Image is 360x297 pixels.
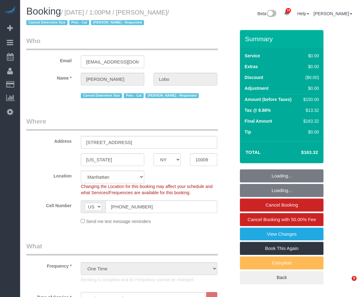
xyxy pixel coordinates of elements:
[145,93,198,98] span: [PERSON_NAME] - Requested
[154,73,217,85] input: Last Name
[301,118,319,124] div: $163.32
[245,150,261,155] strong: Total
[301,129,319,135] div: $0.00
[26,242,218,256] legend: What
[245,63,258,70] label: Extras
[4,6,16,15] img: Automaid Logo
[106,200,217,213] input: Cell Number
[26,6,61,17] span: Booking
[245,35,320,42] h3: Summary
[352,276,357,281] span: 5
[297,11,309,16] a: Help
[240,199,323,212] a: Cancel Booking
[339,276,354,291] iframe: Intercom live chat
[286,8,291,13] span: 18
[22,55,76,64] label: Email
[26,9,169,26] span: /
[26,117,218,131] legend: Where
[81,184,212,195] span: Changing the Location for this booking may affect your schedule and what Services/Frequencies are...
[281,6,293,20] a: 18
[22,171,76,179] label: Location
[301,53,319,59] div: $0.00
[26,20,67,25] span: Cannot Determine Size
[301,107,319,113] div: $13.32
[248,217,316,222] span: Cancel Booking with 50.00% Fee
[91,20,144,25] span: [PERSON_NAME] - Requested
[22,73,76,81] label: Name *
[81,73,144,85] input: First Name
[240,271,323,284] a: Back
[258,11,277,16] a: Beta
[22,136,76,144] label: Address
[190,153,217,166] input: Zip Code
[266,10,276,18] img: New interface
[81,93,122,98] span: Cannot Determine Size
[245,53,260,59] label: Service
[240,228,323,241] a: View Changes
[245,74,263,81] label: Discount
[81,55,144,68] input: Email
[26,9,169,26] small: / [DATE] / 1:00PM / [PERSON_NAME]
[81,277,217,283] p: Booking is complete and its Frequency cannot be changed
[245,85,268,91] label: Adjustment
[240,242,323,255] a: Book This Again
[240,213,323,226] a: Cancel Booking with 50.00% Fee
[81,153,144,166] input: City
[301,74,319,81] div: ($0.00)
[314,11,352,16] a: [PERSON_NAME]
[245,96,291,103] label: Amount (before Taxes)
[301,96,319,103] div: $150.00
[124,93,144,98] span: Pets - Cat
[283,150,318,155] h4: $163.32
[69,20,89,25] span: Pets - Cat
[245,118,272,124] label: Final Amount
[26,36,218,50] legend: Who
[245,107,271,113] label: Tax @ 8.88%
[86,219,151,224] span: Send me text message reminders
[301,63,319,70] div: $0.00
[301,85,319,91] div: $0.00
[22,200,76,209] label: Cell Number
[22,261,76,269] label: Frequency *
[245,129,251,135] label: Tip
